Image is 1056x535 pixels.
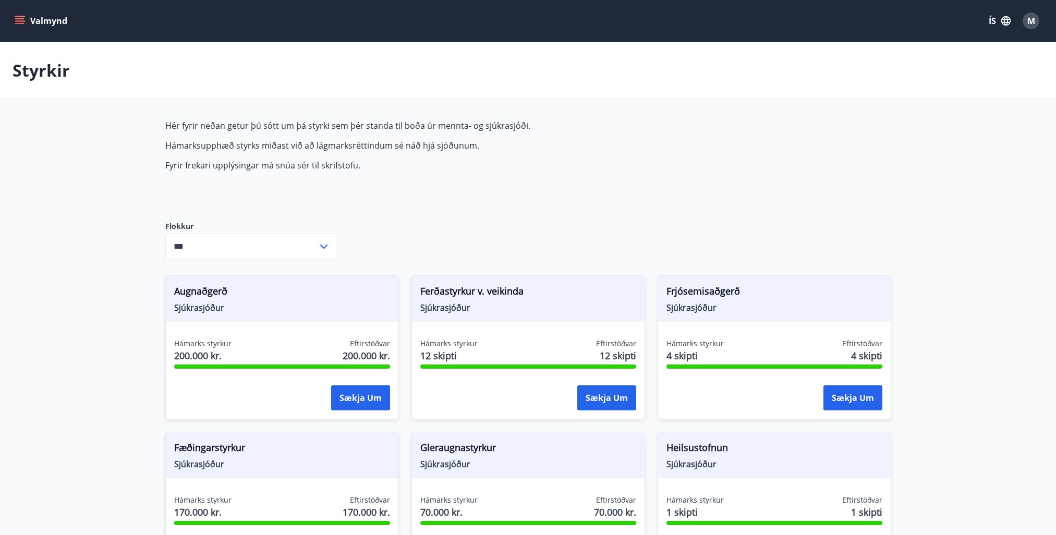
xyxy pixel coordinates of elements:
span: Sjúkrasjóður [420,302,636,313]
span: Sjúkrasjóður [666,302,882,313]
span: Eftirstöðvar [596,495,636,505]
button: Sækja um [577,385,636,410]
span: 170.000 kr. [343,505,390,519]
span: Sjúkrasjóður [666,458,882,470]
span: Heilsustofnun [666,441,882,458]
p: Hér fyrir neðan getur þú sótt um þá styrki sem þér standa til boða úr mennta- og sjúkrasjóði. [165,120,658,131]
span: Eftirstöðvar [842,338,882,349]
span: Eftirstöðvar [596,338,636,349]
span: 70.000 kr. [594,505,636,519]
span: 200.000 kr. [174,349,232,362]
span: 170.000 kr. [174,505,232,519]
span: Eftirstöðvar [842,495,882,505]
span: 1 skipti [851,505,882,519]
span: Hámarks styrkur [666,495,724,505]
span: Fæðingarstyrkur [174,441,390,458]
span: 1 skipti [666,505,724,519]
span: Gleraugnastyrkur [420,441,636,458]
p: Fyrir frekari upplýsingar má snúa sér til skrifstofu. [165,160,658,171]
span: M [1027,15,1035,27]
button: Sækja um [823,385,882,410]
span: Augnaðgerð [174,284,390,302]
button: ÍS [983,11,1016,30]
p: Styrkir [13,59,70,82]
span: 4 skipti [851,349,882,362]
span: 4 skipti [666,349,724,362]
p: Hámarksupphæð styrks miðast við að lágmarksréttindum sé náð hjá sjóðunum. [165,140,658,151]
button: Sækja um [331,385,390,410]
span: Sjúkrasjóður [420,458,636,470]
span: Eftirstöðvar [350,338,390,349]
span: Hámarks styrkur [420,495,478,505]
span: 12 skipti [600,349,636,362]
span: Hámarks styrkur [174,338,232,349]
span: 12 skipti [420,349,478,362]
span: Frjósemisaðgerð [666,284,882,302]
label: Flokkur [165,221,337,232]
button: M [1018,8,1043,33]
span: Hámarks styrkur [174,495,232,505]
span: 70.000 kr. [420,505,478,519]
span: Hámarks styrkur [420,338,478,349]
span: Sjúkrasjóður [174,302,390,313]
span: 200.000 kr. [343,349,390,362]
span: Eftirstöðvar [350,495,390,505]
span: Hámarks styrkur [666,338,724,349]
span: Ferðastyrkur v. veikinda [420,284,636,302]
span: Sjúkrasjóður [174,458,390,470]
button: menu [13,11,71,30]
